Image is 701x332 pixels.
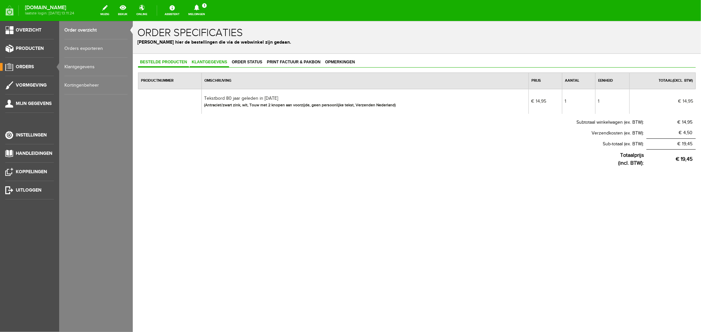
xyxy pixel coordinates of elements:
[57,39,96,43] span: Klantgegevens
[16,27,41,33] span: Overzicht
[5,107,514,118] th: Verzendkosten (ex. BTW):
[132,37,190,46] a: Print factuur & pakbon
[5,39,56,43] span: Bestelde producten
[64,76,128,94] a: Kortingenbeheer
[16,82,47,88] span: Vormgeving
[543,135,560,141] span: € 19,45
[545,99,560,104] span: € 14,95
[64,21,128,39] a: Order overzicht
[97,37,131,46] a: Order status
[463,52,497,68] th: Eenheid
[184,3,209,18] a: Meldingen1
[429,52,463,68] th: Aantal
[5,37,56,46] a: Bestelde producten
[202,3,207,8] span: 1
[16,64,34,70] span: Orders
[5,96,514,107] th: Subtotaal winkelwagen (ex. BTW):
[16,46,44,51] span: Producten
[16,101,52,106] span: Mijn gegevens
[71,81,393,87] div: (Antraciet/zwart zink, wit, Touw met 2 knopen aan voorzijde, geen persoonlijke tekst, Verzenden N...
[97,39,131,43] span: Order status
[497,68,563,93] td: € 14,95
[6,52,69,68] th: Productnummer
[69,68,396,93] td: Tekstbord 80 jaar geleden in [DATE]
[64,39,128,58] a: Orders exporteren
[69,52,396,68] th: Omschrijving
[114,3,131,18] a: bekijk
[132,39,190,43] span: Print factuur & pakbon
[96,3,113,18] a: wijzig
[396,68,430,93] td: € 14,95
[132,3,151,18] a: online
[5,18,564,25] p: [PERSON_NAME] hier de bestellingen die via de webwinkel zijn gedaan.
[64,58,128,76] a: Klantgegevens
[190,39,224,43] span: Opmerkingen
[5,129,514,148] th: Totaalprijs (incl. BTW):
[546,109,560,114] span: € 4,50
[396,52,430,68] th: Prijs
[497,52,563,68] th: Totaal(excl. BTW)
[161,3,183,18] a: Assistent
[16,169,47,175] span: Koppelingen
[429,68,463,93] td: 1
[463,68,497,93] td: 1
[25,11,74,15] span: laatste login: [DATE] 13:11:24
[57,37,96,46] a: Klantgegevens
[5,6,564,18] h1: Order specificaties
[5,118,514,129] th: Sub-totaal (ex. BTW):
[16,132,47,138] span: Instellingen
[25,6,74,10] strong: [DOMAIN_NAME]
[545,120,560,126] span: € 19,45
[16,151,52,156] span: Handleidingen
[16,187,41,193] span: Uitloggen
[190,37,224,46] a: Opmerkingen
